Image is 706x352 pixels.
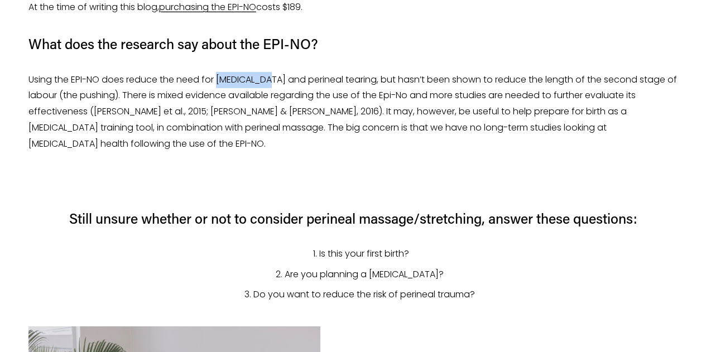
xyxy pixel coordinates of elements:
[28,35,678,54] h4: What does the research say about the EPI-NO?
[51,267,678,283] p: Are you planning a [MEDICAL_DATA]?
[28,209,678,228] h4: Still unsure whether or not to consider perineal massage/stretching, answer these questions:
[51,287,678,303] p: Do you want to reduce the risk of perineal trauma?
[51,246,678,262] p: Is this your first birth?
[28,72,678,152] p: Using the EPI-NO does reduce the need for [MEDICAL_DATA] and perineal tearing, but hasn’t been sh...
[159,1,256,13] a: purchasing the EPI-NO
